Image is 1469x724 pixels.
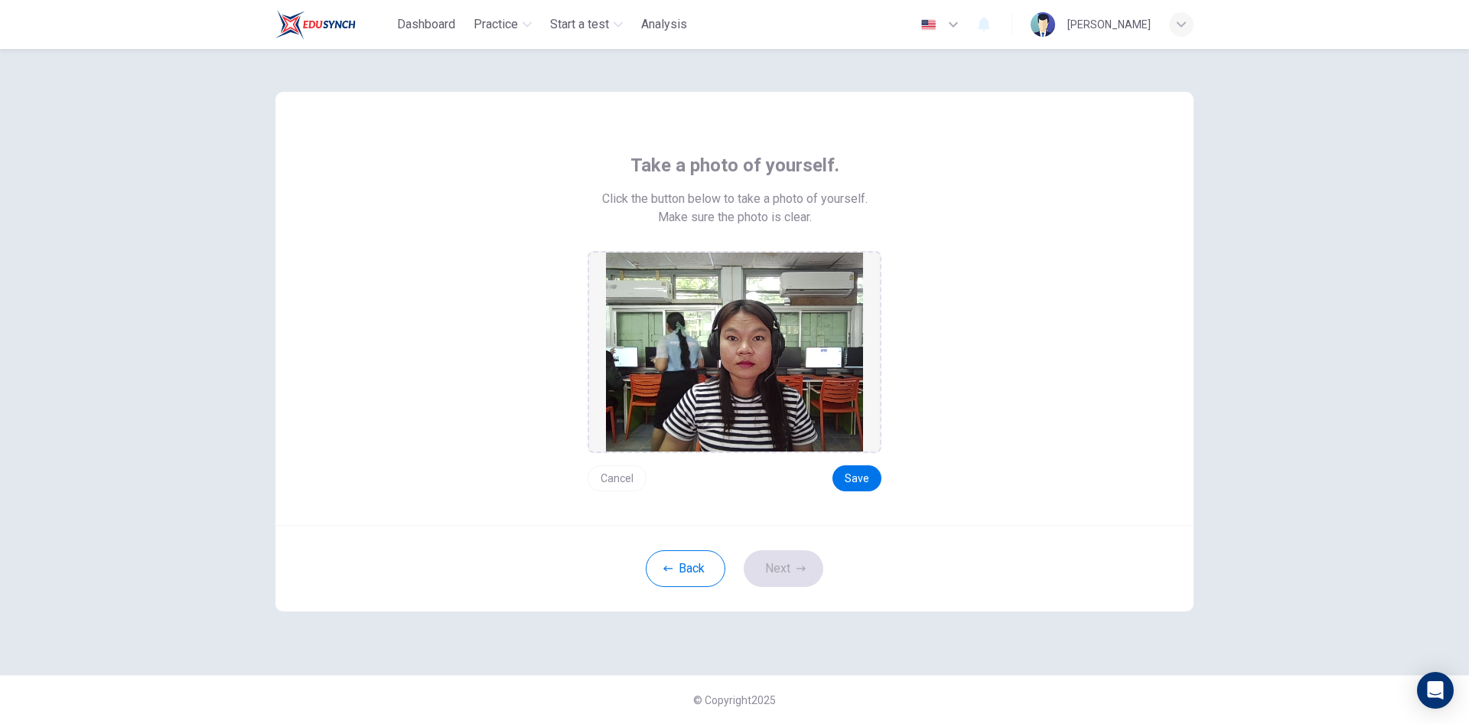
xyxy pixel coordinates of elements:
img: preview screemshot [606,253,863,452]
span: © Copyright 2025 [693,694,776,706]
button: Save [832,465,881,491]
img: en [919,19,938,31]
button: Dashboard [391,11,461,38]
button: Analysis [635,11,693,38]
span: Make sure the photo is clear. [658,208,812,227]
span: Take a photo of yourself. [630,153,839,178]
button: Cancel [588,465,647,491]
img: Profile picture [1031,12,1055,37]
div: [PERSON_NAME] [1067,15,1151,34]
button: Back [646,550,725,587]
span: Practice [474,15,518,34]
button: Practice [467,11,538,38]
a: Train Test logo [275,9,391,40]
img: Train Test logo [275,9,356,40]
span: Analysis [641,15,687,34]
div: Open Intercom Messenger [1417,672,1454,709]
span: Start a test [550,15,609,34]
span: Click the button below to take a photo of yourself. [602,190,868,208]
button: Start a test [544,11,629,38]
span: Dashboard [397,15,455,34]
